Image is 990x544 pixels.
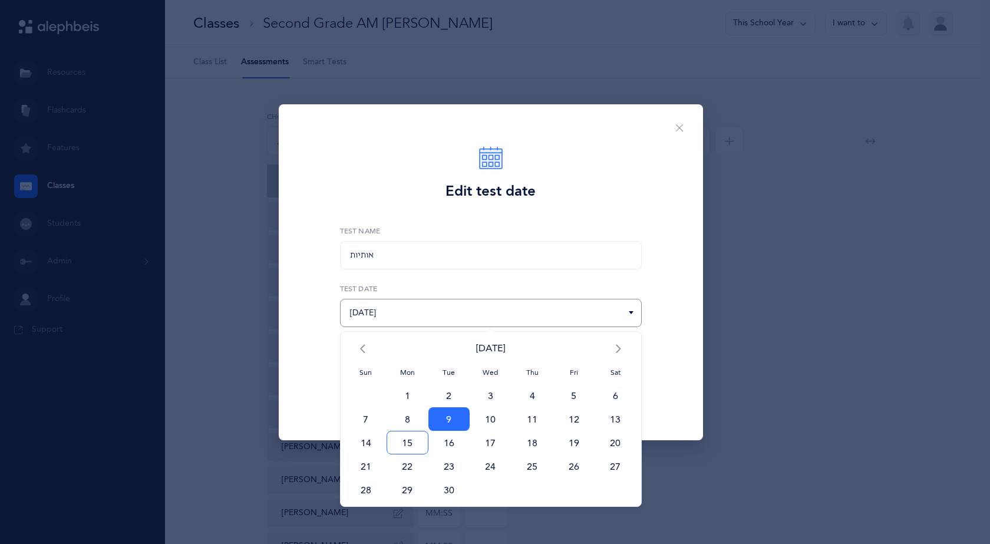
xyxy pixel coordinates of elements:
span: 4 [511,384,553,407]
button: Close [665,114,694,143]
span: 30 [428,478,470,502]
span: 2 [428,384,470,407]
span: 28 [345,478,387,502]
span: Fri [553,360,595,384]
span: 7 [345,407,387,431]
span: 27 [595,454,636,478]
span: 18 [511,431,553,454]
span: 12 [553,407,595,431]
span: 22 [387,454,428,478]
span: 25 [511,454,553,478]
span: Tue [428,360,470,384]
span: < [345,337,387,360]
span: 3 [470,384,511,407]
span: 21 [345,454,387,478]
div: אותיות [340,241,642,269]
span: Sun [345,360,387,384]
span: 10 [470,407,511,431]
span: 20 [595,431,636,454]
span: 5 [553,384,595,407]
label: Test Name [340,226,642,236]
span: Mon [387,360,428,384]
div: Edit test date [445,181,536,202]
span: 15 [387,431,428,454]
span: 16 [428,431,470,454]
span: 26 [553,454,595,478]
span: 19 [553,431,595,454]
img: calendar.svg [475,142,507,174]
span: 24 [470,454,511,478]
span: 29 [387,478,428,502]
span: Sat [595,360,636,384]
span: 1 [387,384,428,407]
span: Thu [511,360,553,384]
span: 23 [428,454,470,478]
span: 14 [345,431,387,454]
span: 13 [595,407,636,431]
span: 6 [595,384,636,407]
span: 17 [470,431,511,454]
span: > [595,337,636,360]
label: Test date [340,283,642,294]
span: 9 [428,407,470,431]
span: 8 [387,407,428,431]
span: Wed [470,360,511,384]
span: [DATE] [387,337,595,360]
span: 11 [511,407,553,431]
